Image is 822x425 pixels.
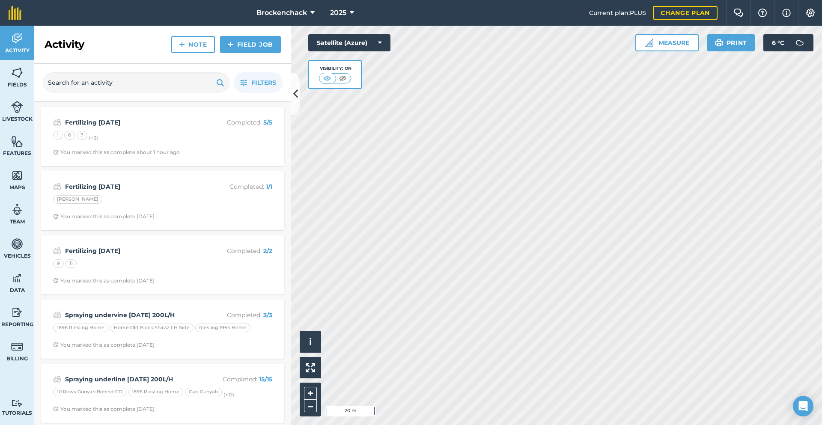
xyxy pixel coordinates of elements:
[11,135,23,148] img: svg+xml;base64,PHN2ZyB4bWxucz0iaHR0cDovL3d3dy53My5vcmcvMjAwMC9zdmciIHdpZHRoPSI1NiIgaGVpZ2h0PSI2MC...
[53,213,155,220] div: You marked this as complete [DATE]
[11,399,23,407] img: svg+xml;base64,PD94bWwgdmVyc2lvbj0iMS4wIiBlbmNvZGluZz0idXRmLTgiPz4KPCEtLSBHZW5lcmF0b3I6IEFkb2JlIE...
[53,131,63,140] div: 1
[43,72,229,93] input: Search for an activity
[204,182,272,191] p: Completed :
[171,36,215,53] a: Note
[53,195,102,204] div: [PERSON_NAME]
[259,375,272,383] strong: 15 / 15
[53,388,126,396] div: 10 Rows Gunyah Behind CD
[65,246,201,256] strong: Fertilizing [DATE]
[757,9,768,17] img: A question mark icon
[220,36,281,53] a: Field Job
[11,101,23,113] img: svg+xml;base64,PD94bWwgdmVyc2lvbj0iMS4wIiBlbmNvZGluZz0idXRmLTgiPz4KPCEtLSBHZW5lcmF0b3I6IEFkb2JlIE...
[64,131,75,140] div: 6
[304,387,317,400] button: +
[306,363,315,372] img: Four arrows, one pointing top left, one top right, one bottom right and the last bottom left
[65,182,201,191] strong: Fertilizing [DATE]
[53,310,61,320] img: svg+xml;base64,PD94bWwgdmVyc2lvbj0iMS4wIiBlbmNvZGluZz0idXRmLTgiPz4KPCEtLSBHZW5lcmF0b3I6IEFkb2JlIE...
[53,117,61,128] img: svg+xml;base64,PD94bWwgdmVyc2lvbj0iMS4wIiBlbmNvZGluZz0idXRmLTgiPz4KPCEtLSBHZW5lcmF0b3I6IEFkb2JlIE...
[128,388,183,396] div: 1896 Riesling Home
[300,331,321,353] button: i
[204,246,272,256] p: Completed :
[53,246,61,256] img: svg+xml;base64,PD94bWwgdmVyc2lvbj0iMS4wIiBlbmNvZGluZz0idXRmLTgiPz4KPCEtLSBHZW5lcmF0b3I6IEFkb2JlIE...
[11,32,23,45] img: svg+xml;base64,PD94bWwgdmVyc2lvbj0iMS4wIiBlbmNvZGluZz0idXRmLTgiPz4KPCEtLSBHZW5lcmF0b3I6IEFkb2JlIE...
[179,39,185,50] img: svg+xml;base64,PHN2ZyB4bWxucz0iaHR0cDovL3d3dy53My5vcmcvMjAwMC9zdmciIHdpZHRoPSIxNCIgaGVpZ2h0PSIyNC...
[319,65,351,72] div: Visibility: On
[46,176,279,225] a: Fertilizing [DATE]Completed: 1/1[PERSON_NAME]Clock with arrow pointing clockwiseYou marked this a...
[805,9,816,17] img: A cog icon
[715,38,723,48] img: svg+xml;base64,PHN2ZyB4bWxucz0iaHR0cDovL3d3dy53My5vcmcvMjAwMC9zdmciIHdpZHRoPSIxOSIgaGVpZ2h0PSIyNC...
[322,74,333,83] img: svg+xml;base64,PHN2ZyB4bWxucz0iaHR0cDovL3d3dy53My5vcmcvMjAwMC9zdmciIHdpZHRoPSI1MCIgaGVpZ2h0PSI0MC...
[308,34,390,51] button: Satellite (Azure)
[263,247,272,255] strong: 2 / 2
[763,34,813,51] button: 6 °C
[309,336,312,347] span: i
[653,6,718,20] a: Change plan
[46,112,279,161] a: Fertilizing [DATE]Completed: 5/5167(+2)Clock with arrow pointing clockwiseYou marked this as comp...
[256,8,307,18] span: Brockenchack
[11,272,23,285] img: svg+xml;base64,PD94bWwgdmVyc2lvbj0iMS4wIiBlbmNvZGluZz0idXRmLTgiPz4KPCEtLSBHZW5lcmF0b3I6IEFkb2JlIE...
[11,169,23,182] img: svg+xml;base64,PHN2ZyB4bWxucz0iaHR0cDovL3d3dy53My5vcmcvMjAwMC9zdmciIHdpZHRoPSI1NiIgaGVpZ2h0PSI2MC...
[635,34,699,51] button: Measure
[204,374,272,384] p: Completed :
[263,119,272,126] strong: 5 / 5
[46,305,279,354] a: Spraying undervine [DATE] 200L/HCompleted: 3/31896 Riesling HomeHome Old Block Shiraz LH SideRies...
[337,74,348,83] img: svg+xml;base64,PHN2ZyB4bWxucz0iaHR0cDovL3d3dy53My5vcmcvMjAwMC9zdmciIHdpZHRoPSI1MCIgaGVpZ2h0PSI0MC...
[11,238,23,250] img: svg+xml;base64,PD94bWwgdmVyc2lvbj0iMS4wIiBlbmNvZGluZz0idXRmLTgiPz4KPCEtLSBHZW5lcmF0b3I6IEFkb2JlIE...
[793,396,813,416] div: Open Intercom Messenger
[53,214,59,219] img: Clock with arrow pointing clockwise
[53,259,64,268] div: 9
[304,400,317,412] button: –
[53,149,180,156] div: You marked this as complete about 1 hour ago
[65,118,201,127] strong: Fertilizing [DATE]
[11,203,23,216] img: svg+xml;base64,PD94bWwgdmVyc2lvbj0iMS4wIiBlbmNvZGluZz0idXRmLTgiPz4KPCEtLSBHZW5lcmF0b3I6IEFkb2JlIE...
[9,6,21,20] img: fieldmargin Logo
[185,388,222,396] div: Cab Gunyah
[110,324,194,332] div: Home Old Block Shiraz LH Side
[53,374,61,384] img: svg+xml;base64,PD94bWwgdmVyc2lvbj0iMS4wIiBlbmNvZGluZz0idXRmLTgiPz4KPCEtLSBHZW5lcmF0b3I6IEFkb2JlIE...
[707,34,755,51] button: Print
[11,66,23,79] img: svg+xml;base64,PHN2ZyB4bWxucz0iaHR0cDovL3d3dy53My5vcmcvMjAwMC9zdmciIHdpZHRoPSI1NiIgaGVpZ2h0PSI2MC...
[11,340,23,353] img: svg+xml;base64,PD94bWwgdmVyc2lvbj0iMS4wIiBlbmNvZGluZz0idXRmLTgiPz4KPCEtLSBHZW5lcmF0b3I6IEFkb2JlIE...
[772,34,784,51] span: 6 ° C
[266,183,272,190] strong: 1 / 1
[589,8,646,18] span: Current plan : PLUS
[223,392,234,398] small: (+ 12 )
[53,324,108,332] div: 1896 Riesling Home
[89,135,98,141] small: (+ 2 )
[216,77,224,88] img: svg+xml;base64,PHN2ZyB4bWxucz0iaHR0cDovL3d3dy53My5vcmcvMjAwMC9zdmciIHdpZHRoPSIxOSIgaGVpZ2h0PSIyNC...
[46,369,279,418] a: Spraying underline [DATE] 200L/HCompleted: 15/1510 Rows Gunyah Behind CD1896 Riesling HomeCab Gun...
[53,342,155,348] div: You marked this as complete [DATE]
[733,9,744,17] img: Two speech bubbles overlapping with the left bubble in the forefront
[204,118,272,127] p: Completed :
[46,241,279,289] a: Fertilizing [DATE]Completed: 2/2911Clock with arrow pointing clockwiseYou marked this as complete...
[234,72,283,93] button: Filters
[53,181,61,192] img: svg+xml;base64,PD94bWwgdmVyc2lvbj0iMS4wIiBlbmNvZGluZz0idXRmLTgiPz4KPCEtLSBHZW5lcmF0b3I6IEFkb2JlIE...
[77,131,87,140] div: 7
[228,39,234,50] img: svg+xml;base64,PHN2ZyB4bWxucz0iaHR0cDovL3d3dy53My5vcmcvMjAwMC9zdmciIHdpZHRoPSIxNCIgaGVpZ2h0PSIyNC...
[11,306,23,319] img: svg+xml;base64,PD94bWwgdmVyc2lvbj0iMS4wIiBlbmNvZGluZz0idXRmLTgiPz4KPCEtLSBHZW5lcmF0b3I6IEFkb2JlIE...
[251,78,276,87] span: Filters
[53,278,59,283] img: Clock with arrow pointing clockwise
[645,39,653,47] img: Ruler icon
[330,8,346,18] span: 2025
[66,259,77,268] div: 11
[53,149,59,155] img: Clock with arrow pointing clockwise
[65,310,201,320] strong: Spraying undervine [DATE] 200L/H
[53,406,155,413] div: You marked this as complete [DATE]
[204,310,272,320] p: Completed :
[53,342,59,348] img: Clock with arrow pointing clockwise
[45,38,84,51] h2: Activity
[195,324,250,332] div: Riesling 1964 Home
[263,311,272,319] strong: 3 / 3
[53,406,59,412] img: Clock with arrow pointing clockwise
[53,277,155,284] div: You marked this as complete [DATE]
[782,8,791,18] img: svg+xml;base64,PHN2ZyB4bWxucz0iaHR0cDovL3d3dy53My5vcmcvMjAwMC9zdmciIHdpZHRoPSIxNyIgaGVpZ2h0PSIxNy...
[65,374,201,384] strong: Spraying underline [DATE] 200L/H
[791,34,808,51] img: svg+xml;base64,PD94bWwgdmVyc2lvbj0iMS4wIiBlbmNvZGluZz0idXRmLTgiPz4KPCEtLSBHZW5lcmF0b3I6IEFkb2JlIE...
